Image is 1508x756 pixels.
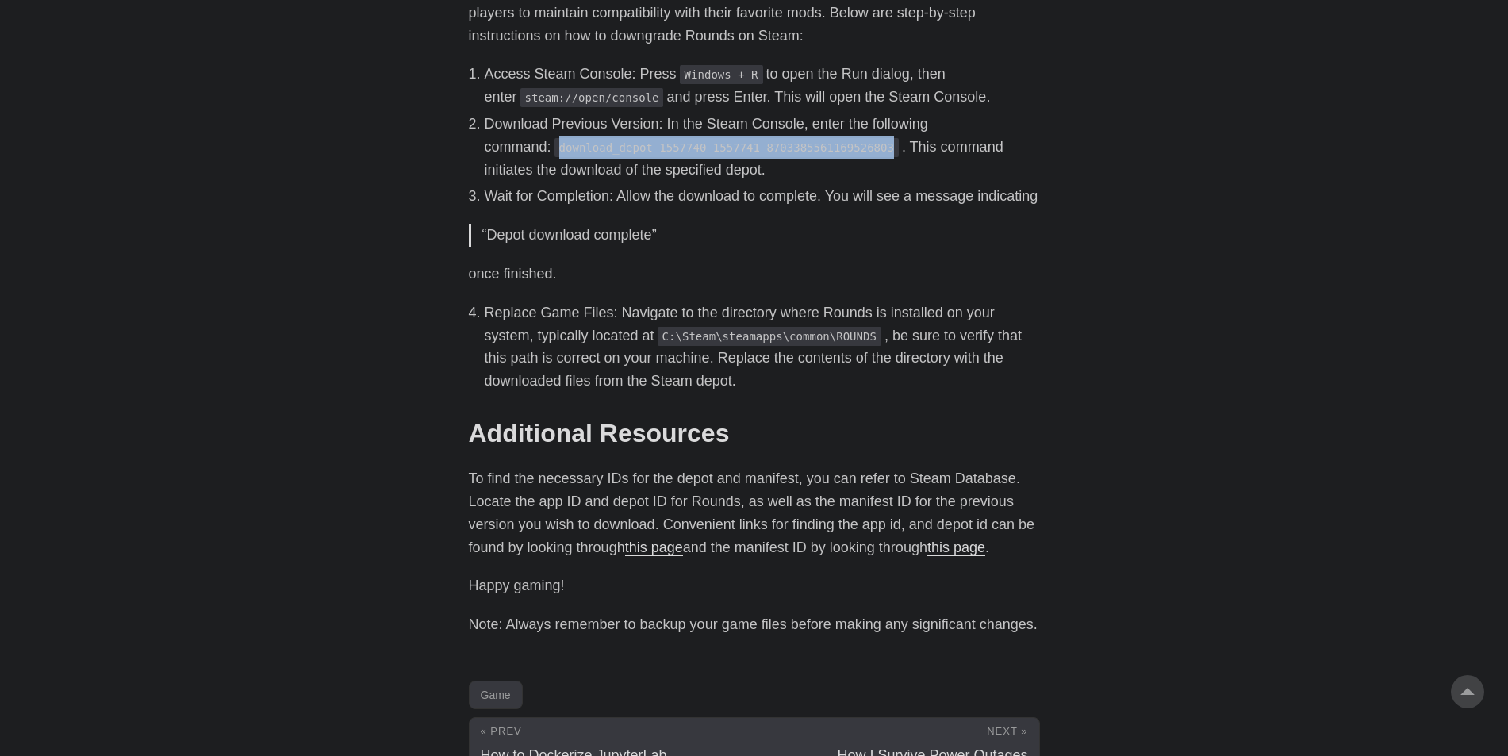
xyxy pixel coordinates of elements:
code: C:\Steam\steamapps\common\ROUNDS [658,327,881,346]
code: download_depot 1557740 1557741 8703385561169526803 [554,138,899,157]
a: this page [927,539,985,555]
h2: Additional Resources [469,418,1040,448]
li: Wait for Completion: Allow the download to complete. You will see a message indicating [485,185,1040,208]
a: Game [469,681,523,709]
code: steam://open/console [520,88,664,107]
li: Download Previous Version: In the Steam Console, enter the following command: . This command init... [485,113,1040,181]
p: Note: Always remember to backup your game files before making any significant changes. [469,613,1040,636]
p: Happy gaming! [469,574,1040,597]
code: Windows + R [680,65,763,84]
p: “Depot download complete” [482,224,1029,247]
span: Next » [987,725,1027,737]
span: « Prev [481,725,522,737]
p: To find the necessary IDs for the depot and manifest, you can refer to Steam Database. Locate the... [469,467,1040,558]
li: Replace Game Files: Navigate to the directory where Rounds is installed on your system, typically... [485,301,1040,393]
p: once finished. [469,263,1040,286]
a: go to top [1451,675,1484,708]
a: this page [625,539,683,555]
li: Access Steam Console: Press to open the Run dialog, then enter and press Enter. This will open th... [485,63,1040,109]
